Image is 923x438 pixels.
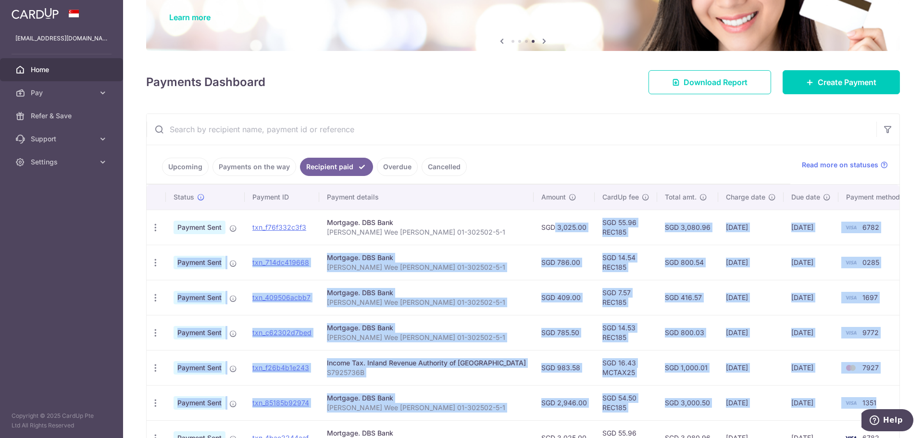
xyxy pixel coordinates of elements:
p: [PERSON_NAME] Wee [PERSON_NAME] 01-302502-5-1 [327,403,526,413]
td: SGD 800.03 [657,315,718,350]
span: Payment Sent [174,256,225,269]
td: [DATE] [718,280,784,315]
img: Bank Card [841,292,861,303]
p: [PERSON_NAME] Wee [PERSON_NAME] 01-302502-5-1 [327,333,526,342]
td: [DATE] [784,385,838,420]
td: SGD 55.96 REC185 [595,210,657,245]
a: txn_85185b92974 [252,399,309,407]
td: [DATE] [784,280,838,315]
p: S7925736B [327,368,526,377]
span: 0285 [862,258,879,266]
a: Download Report [649,70,771,94]
div: Mortgage. DBS Bank [327,428,526,438]
td: SGD 409.00 [534,280,595,315]
img: Bank Card [841,327,861,338]
span: Payment Sent [174,291,225,304]
img: Bank Card [841,397,861,409]
a: txn_c62302d7bed [252,328,312,337]
span: 9772 [862,328,879,337]
td: SGD 416.57 [657,280,718,315]
iframe: Opens a widget where you can find more information [861,409,913,433]
img: Bank Card [841,257,861,268]
div: Mortgage. DBS Bank [327,393,526,403]
td: [DATE] [718,315,784,350]
a: Recipient paid [300,158,373,176]
td: SGD 16.43 MCTAX25 [595,350,657,385]
a: Cancelled [422,158,467,176]
td: [DATE] [718,210,784,245]
p: [PERSON_NAME] Wee [PERSON_NAME] 01-302502-5-1 [327,227,526,237]
span: Refer & Save [31,111,94,121]
span: Pay [31,88,94,98]
td: [DATE] [784,245,838,280]
a: Read more on statuses [802,160,888,170]
a: Upcoming [162,158,209,176]
td: SGD 54.50 REC185 [595,385,657,420]
a: Create Payment [783,70,900,94]
td: SGD 14.53 REC185 [595,315,657,350]
p: [EMAIL_ADDRESS][DOMAIN_NAME] [15,34,108,43]
a: txn_f76f332c3f3 [252,223,306,231]
span: Support [31,134,94,144]
td: [DATE] [718,245,784,280]
p: [PERSON_NAME] Wee [PERSON_NAME] 01-302502-5-1 [327,298,526,307]
td: [DATE] [784,210,838,245]
span: 7927 [862,363,879,372]
span: 1351 [862,399,876,407]
img: Bank Card [841,362,861,374]
td: SGD 3,000.50 [657,385,718,420]
td: SGD 7.57 REC185 [595,280,657,315]
img: Bank Card [841,222,861,233]
span: Amount [541,192,566,202]
td: [DATE] [718,385,784,420]
p: [PERSON_NAME] Wee [PERSON_NAME] 01-302502-5-1 [327,263,526,272]
span: Payment Sent [174,326,225,339]
span: Payment Sent [174,361,225,375]
td: SGD 785.50 [534,315,595,350]
span: Create Payment [818,76,876,88]
img: CardUp [12,8,59,19]
a: Payments on the way [212,158,296,176]
div: Mortgage. DBS Bank [327,253,526,263]
h4: Payments Dashboard [146,74,265,91]
td: SGD 3,080.96 [657,210,718,245]
td: SGD 1,000.01 [657,350,718,385]
a: txn_409506acbb7 [252,293,311,301]
td: SGD 14.54 REC185 [595,245,657,280]
span: Settings [31,157,94,167]
th: Payment details [319,185,534,210]
span: 1697 [862,293,878,301]
div: Mortgage. DBS Bank [327,218,526,227]
th: Payment method [838,185,911,210]
td: SGD 2,946.00 [534,385,595,420]
span: Charge date [726,192,765,202]
div: Mortgage. DBS Bank [327,288,526,298]
a: Learn more [169,13,211,22]
td: SGD 786.00 [534,245,595,280]
span: Read more on statuses [802,160,878,170]
td: SGD 3,025.00 [534,210,595,245]
div: Mortgage. DBS Bank [327,323,526,333]
input: Search by recipient name, payment id or reference [147,114,876,145]
span: Payment Sent [174,396,225,410]
a: txn_f26b4b1e243 [252,363,309,372]
span: Payment Sent [174,221,225,234]
td: [DATE] [718,350,784,385]
a: txn_714dc419668 [252,258,309,266]
span: Status [174,192,194,202]
span: Due date [791,192,820,202]
div: Income Tax. Inland Revenue Authority of [GEOGRAPHIC_DATA] [327,358,526,368]
th: Payment ID [245,185,319,210]
span: Home [31,65,94,75]
span: CardUp fee [602,192,639,202]
span: Download Report [684,76,748,88]
a: Overdue [377,158,418,176]
td: SGD 800.54 [657,245,718,280]
td: SGD 983.58 [534,350,595,385]
td: [DATE] [784,350,838,385]
td: [DATE] [784,315,838,350]
span: 6782 [862,223,879,231]
span: Total amt. [665,192,697,202]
